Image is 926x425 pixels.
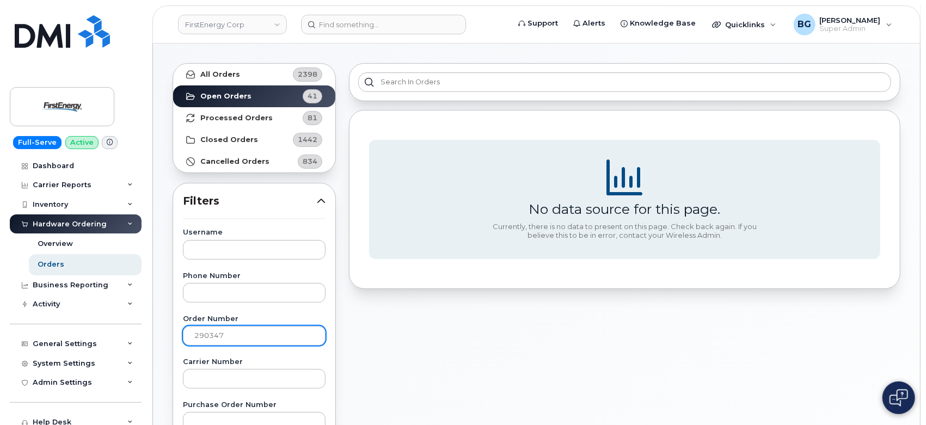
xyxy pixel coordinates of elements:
img: Open chat [890,389,908,406]
div: No data source for this page. [529,201,721,217]
span: 2398 [298,69,317,79]
span: BG [798,18,811,31]
strong: All Orders [200,70,240,79]
span: 1442 [298,134,317,145]
a: Alerts [566,13,613,34]
div: Currently, there is no data to present on this page. Check back again. If you believe this to be ... [489,223,761,239]
label: Carrier Number [183,359,326,366]
div: Quicklinks [704,14,784,35]
span: Filters [183,193,317,209]
strong: Cancelled Orders [200,157,269,166]
a: Cancelled Orders834 [173,151,335,173]
a: Knowledge Base [613,13,703,34]
div: Bill Geary [786,14,900,35]
label: Purchase Order Number [183,402,326,409]
label: Order Number [183,316,326,323]
span: 834 [303,156,317,167]
span: Support [528,18,558,29]
a: FirstEnergy Corp [178,15,287,34]
label: Username [183,229,326,236]
input: Search in orders [358,72,891,92]
a: Support [511,13,566,34]
a: All Orders2398 [173,64,335,85]
strong: Processed Orders [200,114,273,122]
label: Phone Number [183,273,326,280]
span: Super Admin [820,24,881,33]
strong: Open Orders [200,92,252,101]
span: Quicklinks [725,20,765,29]
span: 41 [308,91,317,101]
strong: Closed Orders [200,135,258,144]
span: [PERSON_NAME] [820,16,881,24]
input: Find something... [301,15,466,34]
span: Alerts [582,18,605,29]
span: Knowledge Base [630,18,696,29]
a: Processed Orders81 [173,107,335,129]
a: Closed Orders1442 [173,129,335,151]
a: Open Orders41 [173,85,335,107]
span: 81 [308,113,317,123]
